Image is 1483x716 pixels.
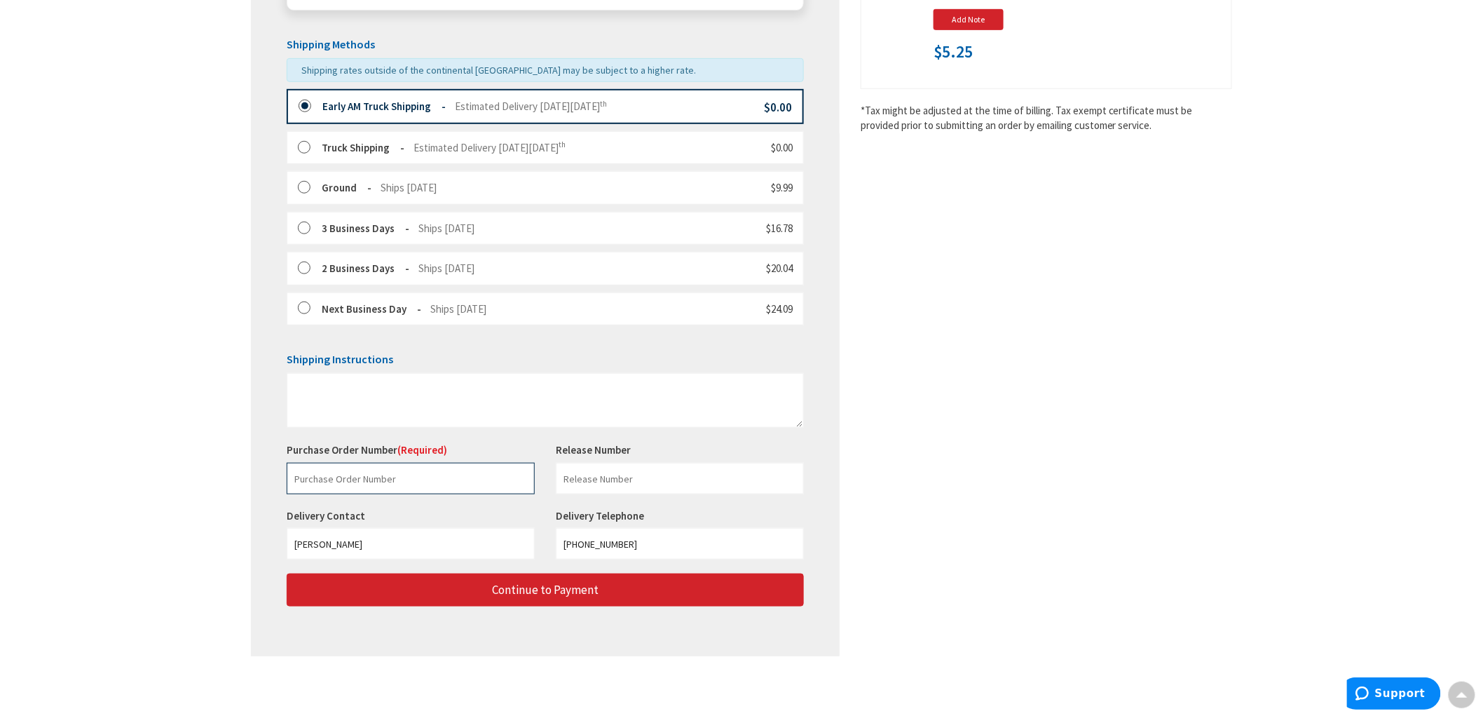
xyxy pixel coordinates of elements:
strong: Next Business Day [322,302,421,316]
span: $5.25 [934,43,973,61]
span: Shipping Instructions [287,352,393,366]
span: Ships [DATE] [430,302,486,316]
span: (Required) [397,443,447,457]
span: $0.00 [771,141,793,154]
span: Shipping rates outside of the continental [GEOGRAPHIC_DATA] may be subject to a higher rate. [301,64,696,76]
iframe: Opens a widget where you can find more information [1347,677,1441,712]
span: Continue to Payment [492,582,599,597]
strong: Truck Shipping [322,141,404,154]
span: Estimated Delivery [DATE][DATE] [455,100,607,113]
sup: th [559,140,566,149]
span: $9.99 [771,181,793,194]
strong: 3 Business Days [322,222,409,235]
h5: Shipping Methods [287,39,804,51]
span: Ships [DATE] [418,262,474,275]
label: Release Number [556,443,631,457]
: *Tax might be adjusted at the time of billing. Tax exempt certificate must be provided prior to s... [861,103,1232,133]
span: $24.09 [766,302,793,316]
input: Purchase Order Number [287,463,535,494]
input: Release Number [556,463,804,494]
label: Delivery Contact [287,509,369,522]
label: Purchase Order Number [287,443,447,457]
strong: Ground [322,181,371,194]
span: Ships [DATE] [381,181,437,194]
span: $16.78 [766,222,793,235]
button: Continue to Payment [287,574,804,607]
sup: th [600,99,607,109]
label: Delivery Telephone [556,509,648,522]
span: $20.04 [766,262,793,275]
span: Estimated Delivery [DATE][DATE] [414,141,566,154]
strong: 2 Business Days [322,262,409,275]
span: Ships [DATE] [418,222,474,235]
strong: Early AM Truck Shipping [322,100,446,113]
span: $0.00 [764,100,792,115]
